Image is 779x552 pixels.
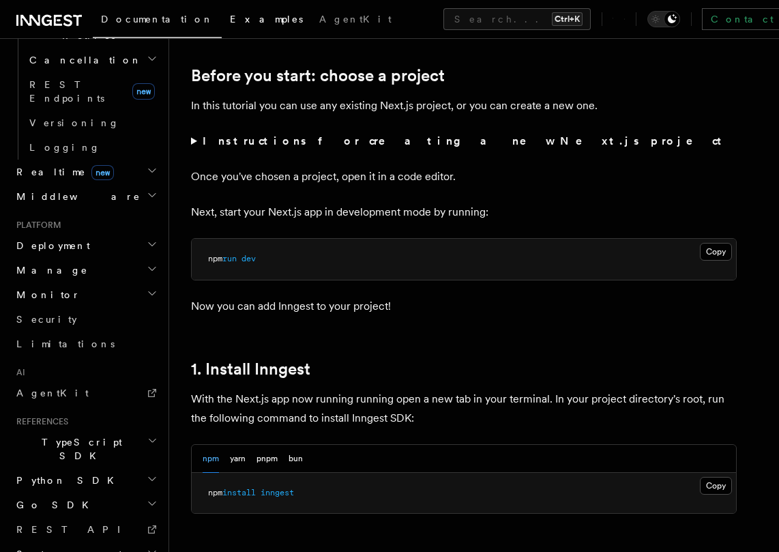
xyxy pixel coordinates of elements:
a: 1. Install Inngest [191,360,310,379]
span: REST Endpoints [29,79,104,104]
p: Now you can add Inngest to your project! [191,297,737,316]
span: Versioning [29,117,119,128]
span: Cancellation [24,53,142,67]
summary: Instructions for creating a new Next.js project [191,132,737,151]
span: new [91,165,114,180]
span: npm [208,488,222,497]
a: Documentation [93,4,222,38]
button: Middleware [11,184,160,209]
a: Examples [222,4,311,37]
span: Limitations [16,338,115,349]
span: inngest [261,488,294,497]
span: TypeScript SDK [11,435,147,463]
span: REST API [16,524,132,535]
a: AgentKit [311,4,400,37]
span: Examples [230,14,303,25]
strong: Instructions for creating a new Next.js project [203,134,727,147]
button: Copy [700,477,732,495]
span: Security [16,314,77,325]
span: AI [11,367,25,378]
span: Python SDK [11,474,122,487]
span: dev [241,254,256,263]
button: pnpm [256,445,278,473]
p: With the Next.js app now running running open a new tab in your terminal. In your project directo... [191,390,737,428]
a: Before you start: choose a project [191,66,445,85]
span: Middleware [11,190,141,203]
span: Go SDK [11,498,97,512]
span: run [222,254,237,263]
a: Security [11,307,160,332]
span: Platform [11,220,61,231]
span: AgentKit [16,388,89,398]
span: install [222,488,256,497]
a: AgentKit [11,381,160,405]
span: Monitor [11,288,80,302]
button: Python SDK [11,468,160,493]
a: Limitations [11,332,160,356]
span: npm [208,254,222,263]
p: Once you've chosen a project, open it in a code editor. [191,167,737,186]
button: Monitor [11,282,160,307]
button: Manage [11,258,160,282]
span: AgentKit [319,14,392,25]
button: Search...Ctrl+K [443,8,591,30]
p: Next, start your Next.js app in development mode by running: [191,203,737,222]
span: References [11,416,68,427]
button: Cancellation [24,48,160,72]
button: Go SDK [11,493,160,517]
span: new [132,83,155,100]
span: Documentation [101,14,214,25]
span: Realtime [11,165,114,179]
a: REST API [11,517,160,542]
span: Manage [11,263,88,277]
span: Deployment [11,239,90,252]
button: Copy [700,243,732,261]
button: bun [289,445,303,473]
button: TypeScript SDK [11,430,160,468]
button: Deployment [11,233,160,258]
button: npm [203,445,219,473]
a: Logging [24,135,160,160]
span: Logging [29,142,100,153]
button: Toggle dark mode [647,11,680,27]
button: yarn [230,445,246,473]
a: Versioning [24,111,160,135]
p: In this tutorial you can use any existing Next.js project, or you can create a new one. [191,96,737,115]
kbd: Ctrl+K [552,12,583,26]
button: Realtimenew [11,160,160,184]
a: REST Endpointsnew [24,72,160,111]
